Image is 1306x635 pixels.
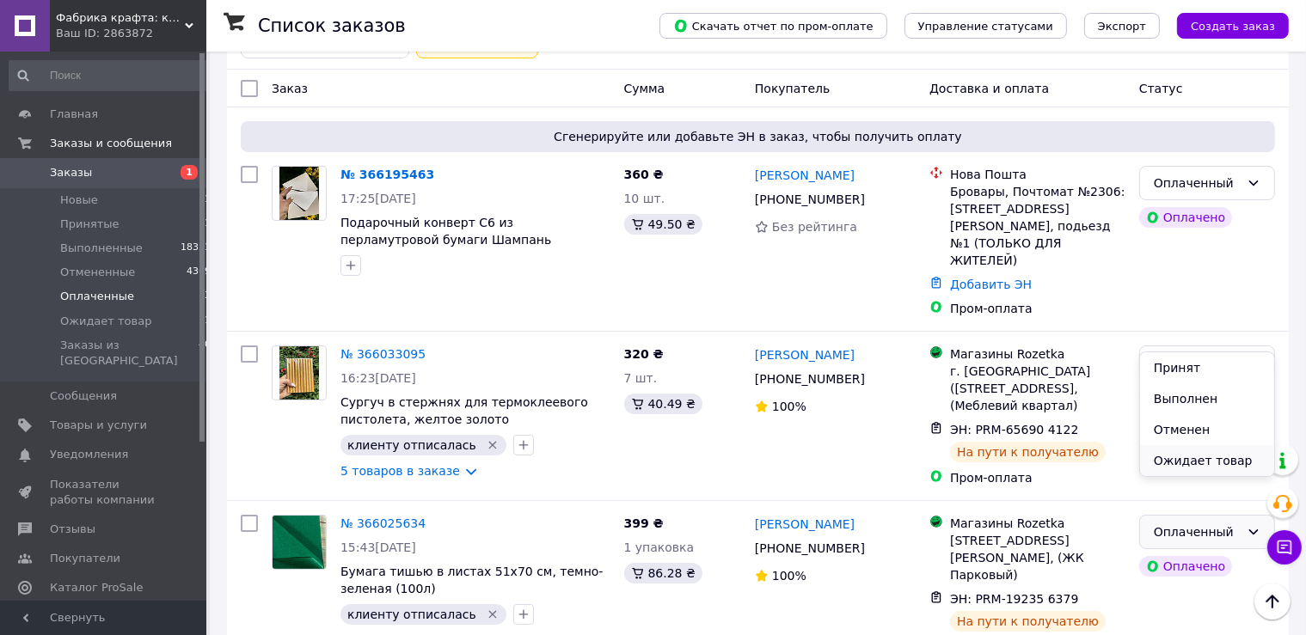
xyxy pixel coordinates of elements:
div: [STREET_ADDRESS][PERSON_NAME], (ЖК Парковый) [950,532,1125,583]
span: 100% [772,400,806,413]
img: Фото товару [279,167,320,220]
div: Оплачено [1139,556,1232,577]
div: 86.28 ₴ [624,563,702,583]
div: На пути к получателю [950,442,1106,462]
span: клиенту отписалась [347,438,476,452]
span: Заказы из [GEOGRAPHIC_DATA] [60,338,199,369]
a: Фото товару [272,166,327,221]
span: 16:23[DATE] [340,371,416,385]
a: № 366033095 [340,347,426,361]
a: [PERSON_NAME] [755,167,855,184]
span: 3 [205,289,211,304]
a: 5 товаров в заказе [340,464,460,478]
a: Фото товару [272,345,327,400]
span: ЭН: PRM-65690 4122 [950,423,1078,437]
a: [PERSON_NAME] [755,516,855,533]
li: Ожидает товар [1140,445,1274,476]
span: Сгенерируйте или добавьте ЭН в заказ, чтобы получить оплату [248,128,1268,145]
span: 320 ₴ [624,347,664,361]
svg: Удалить метку [486,438,500,452]
span: Главная [50,107,98,122]
span: Сообщения [50,388,117,404]
span: Заказы [50,165,92,180]
span: Выполненные [60,241,143,256]
a: № 366195463 [340,168,434,181]
div: На пути к получателю [950,611,1106,632]
a: Создать заказ [1160,18,1289,32]
div: Оплаченный [1154,522,1240,541]
span: Заказ [272,82,308,95]
span: Сумма [624,82,665,95]
span: 18321 [181,241,211,256]
span: Фабрика крафта: крафт бумага и упаковка, оборудование для архивации документов [56,10,185,26]
button: Создать заказ [1177,13,1289,39]
button: Скачать отчет по пром-оплате [659,13,887,39]
span: 1 [181,165,198,180]
span: клиенту отписалась [347,608,476,621]
span: Новые [60,192,98,208]
a: № 366025634 [340,516,426,530]
span: 1 упаковка [624,540,695,554]
span: 1 [205,217,211,232]
span: Доставка и оплата [929,82,1049,95]
span: Показатели работы компании [50,477,159,508]
a: [PERSON_NAME] [755,346,855,363]
button: Чат с покупателем [1267,530,1302,565]
span: Покупатели [50,551,120,566]
a: Сургуч в стержнях для термоклеевого пистолета, желтое золото [340,395,588,426]
button: Наверх [1254,583,1291,620]
span: 10 шт. [624,192,665,205]
div: г. [GEOGRAPHIC_DATA] ([STREET_ADDRESS], (Меблевий квартал) [950,363,1125,414]
svg: Удалить метку [486,608,500,621]
span: 4369 [187,265,211,280]
input: Поиск [9,60,212,91]
span: Создать заказ [1191,20,1275,33]
span: Экспорт [1098,20,1146,33]
div: Магазины Rozetka [950,515,1125,532]
span: Принятые [60,217,120,232]
span: 399 ₴ [624,516,664,530]
div: 49.50 ₴ [624,214,702,235]
a: Подарочный конверт С6 из перламутровой бумаги Шампань [340,216,551,247]
div: 40.49 ₴ [624,394,702,414]
span: Без рейтинга [772,220,857,234]
span: ЭН: PRM-19235 6379 [950,592,1078,606]
span: [PHONE_NUMBER] [755,541,865,555]
span: Статус [1139,82,1183,95]
span: [PHONE_NUMBER] [755,192,865,206]
span: Уведомления [50,447,128,462]
span: 100% [772,569,806,583]
span: Ожидает товар [60,314,151,329]
div: Магазины Rozetka [950,345,1125,363]
span: 7 шт. [624,371,658,385]
span: 360 ₴ [624,168,664,181]
a: Фото товару [272,515,327,570]
h1: Список заказов [258,15,406,36]
button: Управление статусами [904,13,1067,39]
span: Каталог ProSale [50,580,143,595]
img: Фото товару [279,346,320,400]
div: Нова Пошта [950,166,1125,183]
span: Товары и услуги [50,418,147,433]
span: 1 [205,192,211,208]
span: 40 [199,338,211,369]
div: Оплачено [1139,207,1232,228]
span: 17:25[DATE] [340,192,416,205]
div: Пром-оплата [950,300,1125,317]
span: Отзывы [50,522,95,537]
span: Управление статусами [918,20,1053,33]
a: Добавить ЭН [950,278,1032,291]
div: Оплаченный [1154,174,1240,192]
div: Бровары, Почтомат №2306: [STREET_ADDRESS][PERSON_NAME], подьезд №1 (ТОЛЬКО ДЛЯ ЖИТЕЛЕЙ) [950,183,1125,269]
img: Фото товару [273,516,326,569]
button: Экспорт [1084,13,1160,39]
li: Выполнен [1140,383,1274,414]
span: Покупатель [755,82,831,95]
span: Бумага тишью в листах 51х70 см, темно-зеленая (100л) [340,565,604,595]
span: 1 [205,314,211,329]
span: [PHONE_NUMBER] [755,372,865,386]
span: Скачать отчет по пром-оплате [673,18,874,34]
li: Принят [1140,352,1274,383]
